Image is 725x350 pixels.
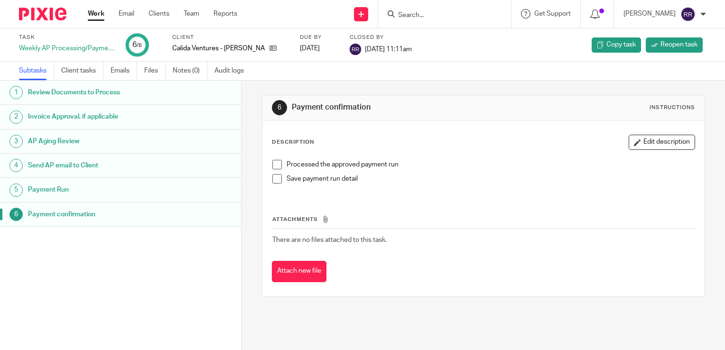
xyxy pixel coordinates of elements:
span: Reopen task [660,40,697,49]
div: 6 [132,39,142,50]
input: Search [397,11,483,20]
span: Get Support [534,10,571,17]
small: /6 [137,43,142,48]
h1: Invoice Approval, if applicable [28,110,164,124]
div: Instructions [650,104,695,111]
img: Pixie [19,8,66,20]
div: 2 [9,111,23,124]
button: Edit description [629,135,695,150]
a: Copy task [592,37,641,53]
button: Attach new file [272,261,326,282]
p: Description [272,138,314,146]
img: svg%3E [680,7,696,22]
a: Emails [111,62,137,80]
span: Copy task [606,40,636,49]
a: Reopen task [646,37,703,53]
a: Notes (0) [173,62,207,80]
img: svg%3E [350,44,361,55]
h1: Payment Run [28,183,164,197]
div: [DATE] [300,44,338,53]
p: [PERSON_NAME] [623,9,676,18]
label: Client [172,34,288,41]
div: Weekly AP Processing/Payment [19,44,114,53]
p: Calida Ventures - [PERSON_NAME] [172,44,265,53]
span: [DATE] 11:11am [365,46,412,52]
span: There are no files attached to this task. [272,237,387,243]
a: Client tasks [61,62,103,80]
a: Team [184,9,199,18]
h1: Review Documents to Process [28,85,164,100]
div: 3 [9,135,23,148]
h1: AP Aging Review [28,134,164,148]
a: Audit logs [214,62,251,80]
h1: Payment confirmation [292,102,503,112]
div: 6 [9,208,23,221]
h1: Send AP email to Client [28,158,164,173]
div: 5 [9,184,23,197]
p: Save payment run detail [287,174,695,184]
label: Closed by [350,34,412,41]
a: Clients [149,9,169,18]
a: Work [88,9,104,18]
p: Processed the approved payment run [287,160,695,169]
div: 1 [9,86,23,99]
span: Attachments [272,217,318,222]
a: Email [119,9,134,18]
label: Due by [300,34,338,41]
h1: Payment confirmation [28,207,164,221]
a: Subtasks [19,62,54,80]
div: 4 [9,159,23,172]
label: Task [19,34,114,41]
a: Reports [214,9,237,18]
div: 6 [272,100,287,115]
a: Files [144,62,166,80]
